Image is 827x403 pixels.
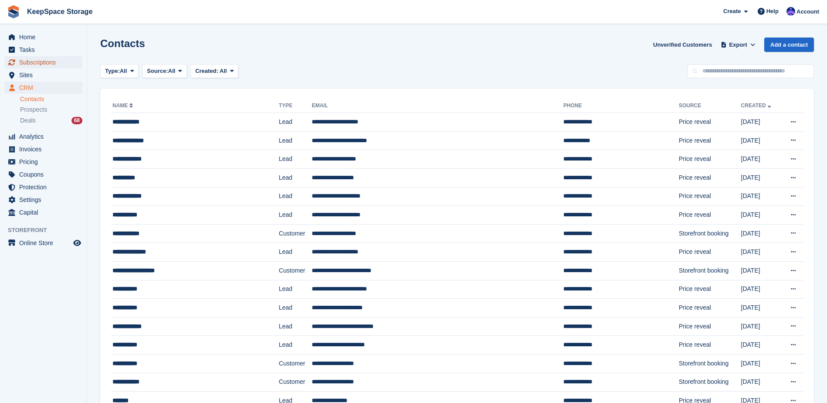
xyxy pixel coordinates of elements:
[741,187,781,206] td: [DATE]
[679,317,741,336] td: Price reveal
[741,261,781,280] td: [DATE]
[4,168,82,181] a: menu
[19,181,71,193] span: Protection
[679,373,741,392] td: Storefront booking
[147,67,168,75] span: Source:
[679,113,741,132] td: Price reveal
[8,226,87,235] span: Storefront
[4,194,82,206] a: menu
[679,131,741,150] td: Price reveal
[142,64,187,79] button: Source: All
[20,105,82,114] a: Prospects
[741,299,781,318] td: [DATE]
[191,64,238,79] button: Created: All
[741,102,773,109] a: Created
[100,38,145,49] h1: Contacts
[741,336,781,355] td: [DATE]
[19,168,71,181] span: Coupons
[19,206,71,219] span: Capital
[719,38,757,52] button: Export
[679,261,741,280] td: Storefront booking
[20,116,82,125] a: Deals 68
[279,224,312,243] td: Customer
[741,224,781,243] td: [DATE]
[4,31,82,43] a: menu
[679,168,741,187] td: Price reveal
[279,354,312,373] td: Customer
[312,99,563,113] th: Email
[679,299,741,318] td: Price reveal
[19,237,71,249] span: Online Store
[4,56,82,68] a: menu
[195,68,218,74] span: Created:
[19,69,71,81] span: Sites
[679,206,741,225] td: Price reveal
[4,69,82,81] a: menu
[786,7,795,16] img: Chloe Clark
[741,373,781,392] td: [DATE]
[679,354,741,373] td: Storefront booking
[100,64,139,79] button: Type: All
[20,116,36,125] span: Deals
[650,38,715,52] a: Unverified Customers
[4,44,82,56] a: menu
[19,130,71,143] span: Analytics
[741,168,781,187] td: [DATE]
[723,7,741,16] span: Create
[279,150,312,169] td: Lead
[71,117,82,124] div: 68
[19,44,71,56] span: Tasks
[679,280,741,299] td: Price reveal
[741,131,781,150] td: [DATE]
[19,156,71,168] span: Pricing
[679,336,741,355] td: Price reveal
[19,56,71,68] span: Subscriptions
[741,150,781,169] td: [DATE]
[19,82,71,94] span: CRM
[729,41,747,49] span: Export
[279,373,312,392] td: Customer
[19,143,71,155] span: Invoices
[796,7,819,16] span: Account
[679,150,741,169] td: Price reveal
[220,68,227,74] span: All
[679,99,741,113] th: Source
[679,243,741,262] td: Price reveal
[120,67,127,75] span: All
[279,261,312,280] td: Customer
[168,67,176,75] span: All
[72,238,82,248] a: Preview store
[741,317,781,336] td: [DATE]
[279,317,312,336] td: Lead
[19,194,71,206] span: Settings
[24,4,96,19] a: KeepSpace Storage
[741,243,781,262] td: [DATE]
[279,280,312,299] td: Lead
[7,5,20,18] img: stora-icon-8386f47178a22dfd0bd8f6a31ec36ba5ce8667c1dd55bd0f319d3a0aa187defe.svg
[279,113,312,132] td: Lead
[279,131,312,150] td: Lead
[112,102,135,109] a: Name
[279,206,312,225] td: Lead
[279,187,312,206] td: Lead
[4,130,82,143] a: menu
[105,67,120,75] span: Type:
[4,143,82,155] a: menu
[679,224,741,243] td: Storefront booking
[4,156,82,168] a: menu
[279,99,312,113] th: Type
[4,82,82,94] a: menu
[741,113,781,132] td: [DATE]
[20,106,47,114] span: Prospects
[764,38,814,52] a: Add a contact
[4,237,82,249] a: menu
[20,95,82,103] a: Contacts
[563,99,679,113] th: Phone
[4,181,82,193] a: menu
[741,206,781,225] td: [DATE]
[279,336,312,355] td: Lead
[741,354,781,373] td: [DATE]
[679,187,741,206] td: Price reveal
[741,280,781,299] td: [DATE]
[766,7,779,16] span: Help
